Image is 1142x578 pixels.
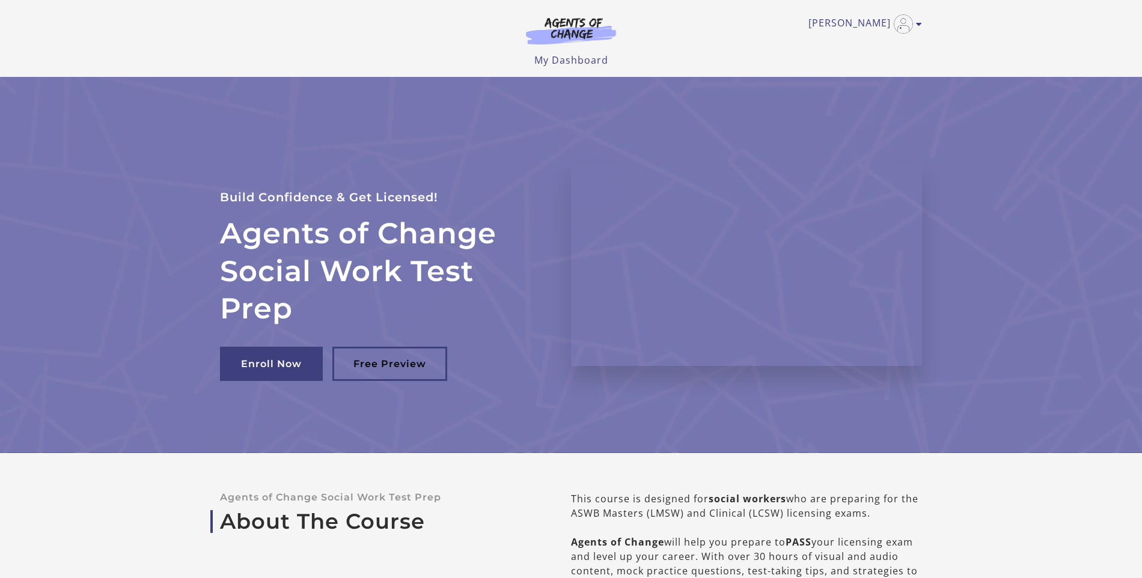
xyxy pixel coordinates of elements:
[571,535,664,549] b: Agents of Change
[534,53,608,67] a: My Dashboard
[709,492,786,505] b: social workers
[220,509,533,534] a: About The Course
[220,347,323,381] a: Enroll Now
[808,14,916,34] a: Toggle menu
[513,17,629,44] img: Agents of Change Logo
[220,187,542,207] p: Build Confidence & Get Licensed!
[332,347,447,381] a: Free Preview
[220,491,533,503] p: Agents of Change Social Work Test Prep
[220,214,542,327] h2: Agents of Change Social Work Test Prep
[786,535,811,549] b: PASS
